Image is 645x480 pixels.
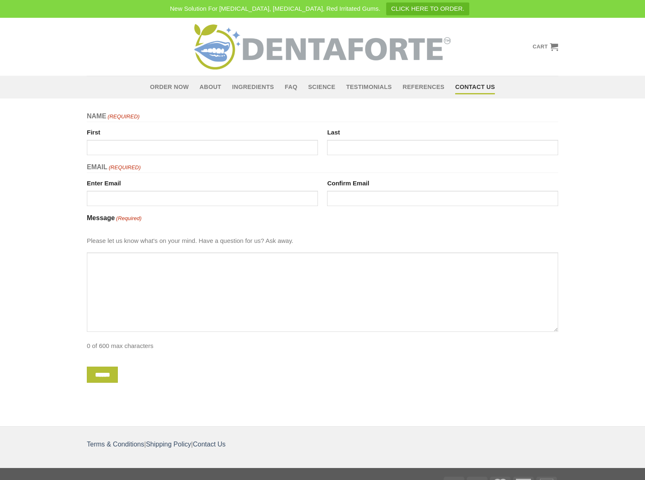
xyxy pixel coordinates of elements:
img: DENTAFORTE™ [194,24,451,70]
legend: Name [87,111,558,122]
label: Last [327,125,558,137]
legend: Email [87,162,558,173]
a: FAQ [285,80,297,94]
span: (Required) [108,163,141,172]
a: Testimonials [346,80,392,94]
div: 0 of 600 max characters [87,336,558,358]
div: Please let us know what's on your mind. Have a question for us? Ask away. [87,230,558,252]
span: (Required) [107,113,140,121]
span: (Required) [115,214,141,223]
a: Contact Us [193,441,225,448]
a: Cart [533,38,558,56]
span: Cart [533,43,548,50]
a: Ingredients [232,80,274,94]
label: Confirm Email [327,176,558,188]
a: References [403,80,444,94]
a: Terms & Conditions [87,441,144,448]
a: About [200,80,222,94]
a: Science [308,80,335,94]
a: Shipping Policy [146,441,191,448]
label: Message [87,213,141,223]
label: First [87,125,318,137]
a: Order Now [150,80,189,94]
a: Contact Us [455,80,495,94]
p: | | [87,439,558,450]
label: Enter Email [87,176,318,188]
a: CLICK HERE TO ORDER. [386,2,469,15]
